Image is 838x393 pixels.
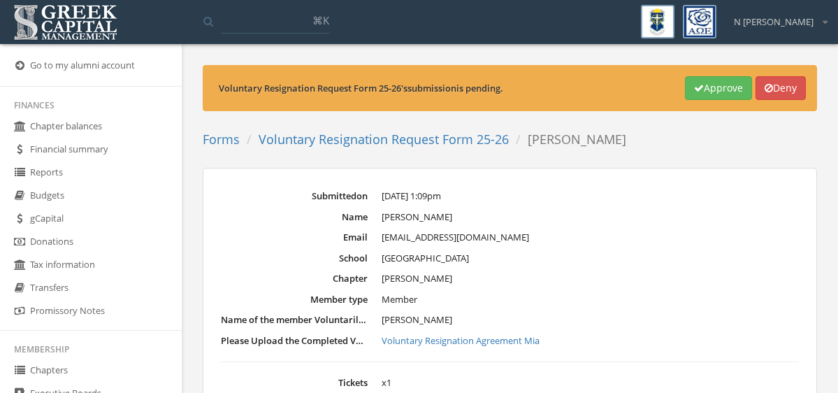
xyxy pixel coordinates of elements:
[382,334,799,348] a: Voluntary Resignation Agreement Mia
[312,13,329,27] span: ⌘K
[382,190,441,202] span: [DATE] 1:09pm
[219,82,686,95] div: Voluntary Resignation Request Form 25-26 's submission is pending.
[221,334,368,348] dt: Please Upload the Completed Voluntary Resignation Form
[685,76,752,100] button: Approve
[382,210,799,224] dd: [PERSON_NAME]
[221,252,368,265] dt: School
[203,131,240,148] a: Forms
[509,131,626,149] li: [PERSON_NAME]
[221,231,368,244] dt: Email
[382,376,799,390] dd: x 1
[221,293,368,306] dt: Member type
[382,252,799,266] dd: [GEOGRAPHIC_DATA]
[382,313,452,326] span: [PERSON_NAME]
[221,376,368,390] dt: Tickets
[382,231,799,245] dd: [EMAIL_ADDRESS][DOMAIN_NAME]
[382,293,799,307] dd: Member
[259,131,509,148] a: Voluntary Resignation Request Form 25-26
[221,190,368,203] dt: Submitted on
[221,272,368,285] dt: Chapter
[221,210,368,224] dt: Name
[734,15,814,29] span: N [PERSON_NAME]
[382,272,799,286] dd: [PERSON_NAME]
[725,5,828,29] div: N [PERSON_NAME]
[756,76,806,100] button: Deny
[221,313,368,327] dt: Name of the member Voluntarily Resigning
